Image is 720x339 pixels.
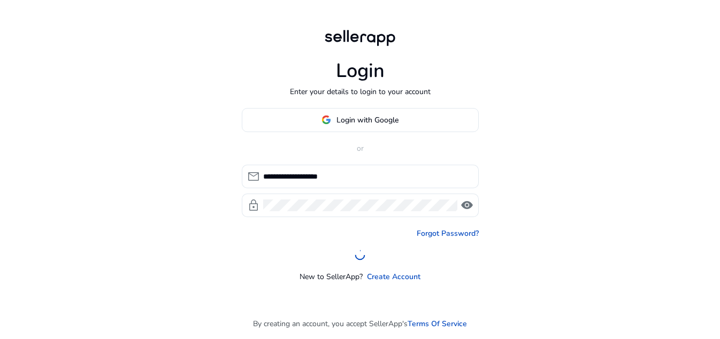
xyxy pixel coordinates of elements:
p: Enter your details to login to your account [290,86,431,97]
span: Login with Google [336,114,399,126]
a: Terms Of Service [408,318,467,329]
span: mail [247,170,260,183]
a: Create Account [367,271,420,282]
p: New to SellerApp? [300,271,363,282]
h1: Login [336,59,385,82]
img: google-logo.svg [321,115,331,125]
p: or [242,143,479,154]
button: Login with Google [242,108,479,132]
span: lock [247,199,260,212]
span: visibility [461,199,473,212]
a: Forgot Password? [417,228,479,239]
